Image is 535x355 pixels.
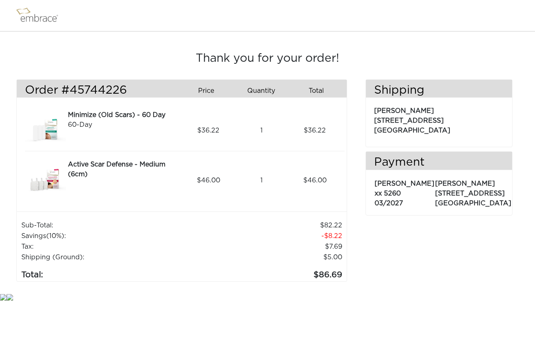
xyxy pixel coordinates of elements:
[21,231,198,241] td: Savings :
[375,180,434,187] span: [PERSON_NAME]
[21,241,198,252] td: Tax:
[198,263,343,281] td: 86.69
[21,263,198,281] td: Total:
[197,126,219,135] span: 36.22
[198,231,343,241] td: 8.22
[68,110,178,120] div: Minimize (Old Scars) - 60 Day
[304,126,326,135] span: 36.22
[375,200,403,207] span: 03/2027
[197,175,220,185] span: 46.00
[21,220,198,231] td: Sub-Total:
[303,175,327,185] span: 46.00
[366,156,512,170] h3: Payment
[182,84,237,98] div: Price
[25,110,66,151] img: dfa70dfa-8e49-11e7-8b1f-02e45ca4b85b.jpeg
[198,241,343,252] td: 7.69
[68,160,178,179] div: Active Scar Defense - Medium (6cm)
[14,5,68,26] img: logo.png
[25,84,176,98] h3: Order #45744226
[435,175,511,208] p: [PERSON_NAME] [STREET_ADDRESS] [GEOGRAPHIC_DATA]
[68,120,178,130] div: 60-Day
[21,252,198,263] td: Shipping (Ground):
[25,160,66,201] img: 3dae449a-8dcd-11e7-960f-02e45ca4b85b.jpeg
[375,190,401,197] span: xx 5260
[374,102,504,135] p: [PERSON_NAME] [STREET_ADDRESS] [GEOGRAPHIC_DATA]
[46,233,64,239] span: (10%)
[7,294,13,301] img: star.gif
[198,252,343,263] td: $5.00
[260,126,263,135] span: 1
[16,52,519,66] h3: Thank you for your order!
[260,175,263,185] span: 1
[198,220,343,231] td: 82.22
[366,84,512,98] h3: Shipping
[247,86,275,96] span: Quantity
[292,84,347,98] div: Total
